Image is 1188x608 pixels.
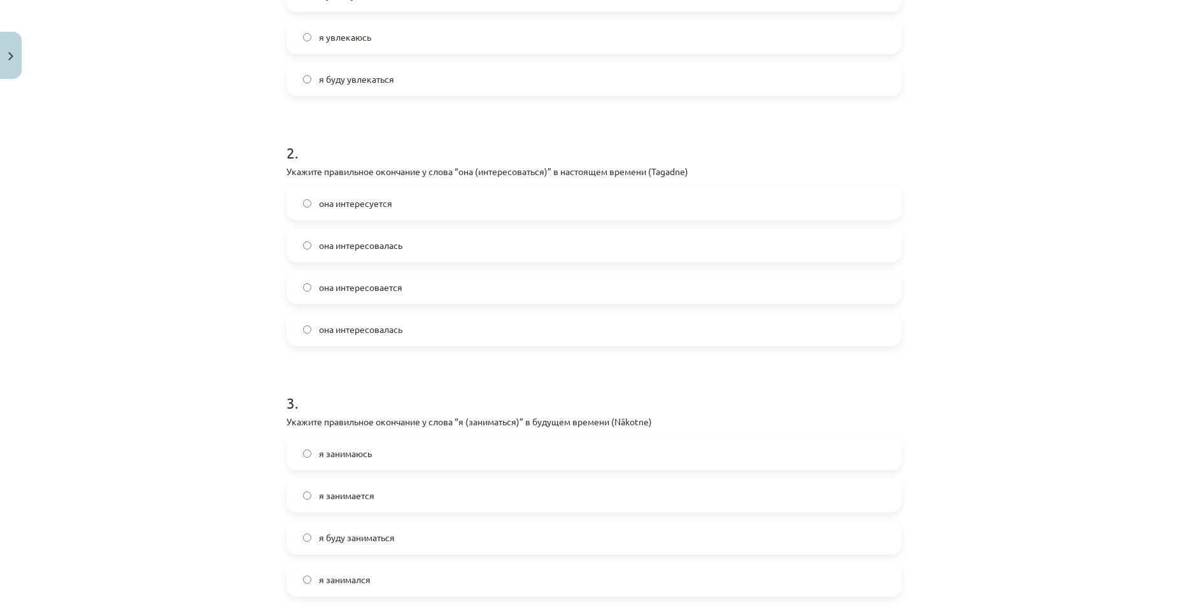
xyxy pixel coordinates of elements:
[286,372,902,411] h1: 3 .
[8,52,13,60] img: icon-close-lesson-0947bae3869378f0d4975bcd49f059093ad1ed9edebbc8119c70593378902aed.svg
[319,489,374,502] span: я занимается
[303,199,311,208] input: она интересуется
[319,447,372,460] span: я занимаюсь
[319,31,371,44] span: я увлекаюсь
[303,33,311,41] input: я увлекаюсь
[303,491,311,500] input: я занимается
[319,323,402,336] span: она интересовалась
[319,239,402,252] span: она интересовалась
[319,573,371,586] span: я занимался
[303,576,311,584] input: я занимался
[319,197,392,210] span: она интересуется
[319,73,394,86] span: я буду увлекаться
[319,531,395,544] span: я буду заниматься
[286,165,902,178] p: Укажите правильное окончание у слова “она (интересоваться)” в настоящем времени (Tagadne)
[319,281,402,294] span: она интересовается
[303,534,311,542] input: я буду заниматься
[286,122,902,161] h1: 2 .
[303,325,311,334] input: она интересовалась
[303,241,311,250] input: она интересовалась
[303,283,311,292] input: она интересовается
[303,75,311,83] input: я буду увлекаться
[303,449,311,458] input: я занимаюсь
[286,415,902,428] p: Укажите правильное окончание у слова “я (заниматься)” в будущем времени (Nākotne)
